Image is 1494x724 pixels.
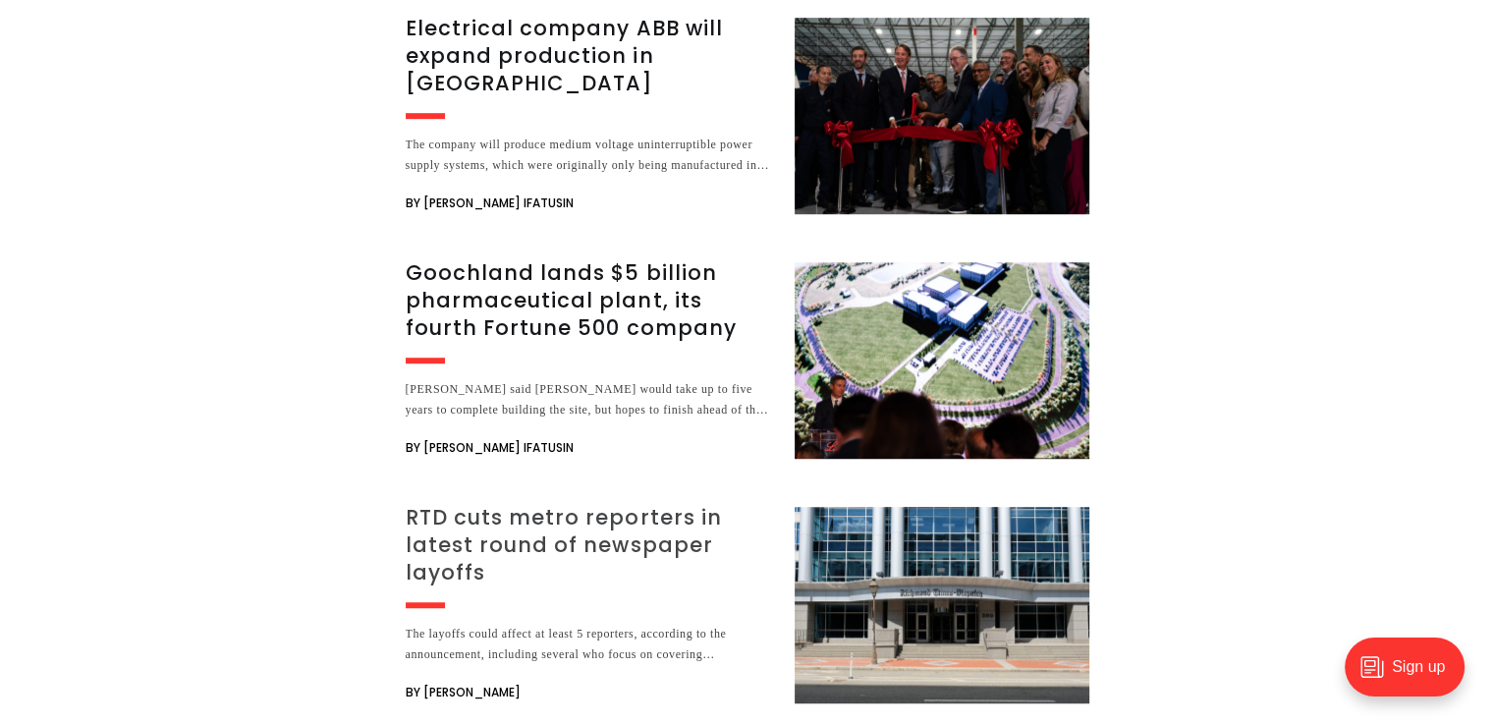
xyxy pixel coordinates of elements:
[406,624,771,665] div: The layoffs could affect at least 5 reporters, according to the announcement, including several w...
[406,192,574,215] span: By [PERSON_NAME] Ifatusin
[406,18,1089,215] a: Electrical company ABB will expand production in [GEOGRAPHIC_DATA] The company will produce mediu...
[795,18,1089,214] img: Electrical company ABB will expand production in Henrico
[795,507,1089,703] img: RTD cuts metro reporters in latest round of newspaper layoffs
[406,379,771,420] div: [PERSON_NAME] said [PERSON_NAME] would take up to five years to complete building the site, but h...
[795,262,1089,459] img: Goochland lands $5 billion pharmaceutical plant, its fourth Fortune 500 company
[406,507,1089,704] a: RTD cuts metro reporters in latest round of newspaper layoffs The layoffs could affect at least 5...
[406,135,771,176] div: The company will produce medium voltage uninterruptible power supply systems, which were original...
[1328,628,1494,724] iframe: portal-trigger
[406,681,521,704] span: By [PERSON_NAME]
[406,259,771,342] h3: Goochland lands $5 billion pharmaceutical plant, its fourth Fortune 500 company
[406,262,1089,460] a: Goochland lands $5 billion pharmaceutical plant, its fourth Fortune 500 company [PERSON_NAME] sai...
[406,15,771,97] h3: Electrical company ABB will expand production in [GEOGRAPHIC_DATA]
[406,504,771,586] h3: RTD cuts metro reporters in latest round of newspaper layoffs
[406,436,574,460] span: By [PERSON_NAME] Ifatusin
